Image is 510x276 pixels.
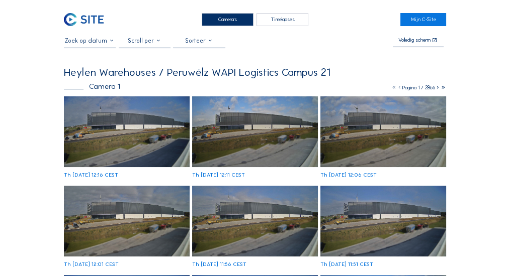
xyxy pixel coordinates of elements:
[64,37,116,44] input: Zoek op datum 󰅀
[64,186,190,256] img: image_53701686
[400,13,446,27] a: Mijn C-Site
[64,173,118,178] div: Th [DATE] 12:16 CEST
[64,96,190,167] img: image_53702126
[64,67,330,78] div: Heylen Warehouses / Peruwélz WAPI Logistics Campus 21
[192,186,318,256] img: image_53701537
[192,262,246,267] div: Th [DATE] 11:56 CEST
[320,173,377,178] div: Th [DATE] 12:06 CEST
[402,84,435,91] span: Pagina 1 / 2865
[320,186,446,256] img: image_53701391
[398,38,431,44] div: Volledig scherm
[64,83,121,90] div: Camera 1
[202,13,253,27] div: Camera's
[192,96,318,167] img: image_53701981
[320,262,373,267] div: Th [DATE] 11:51 CEST
[320,96,446,167] img: image_53701833
[192,173,245,178] div: Th [DATE] 12:11 CEST
[64,13,110,27] a: C-SITE Logo
[64,13,104,27] img: C-SITE Logo
[64,262,119,267] div: Th [DATE] 12:01 CEST
[257,13,308,27] div: Timelapses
